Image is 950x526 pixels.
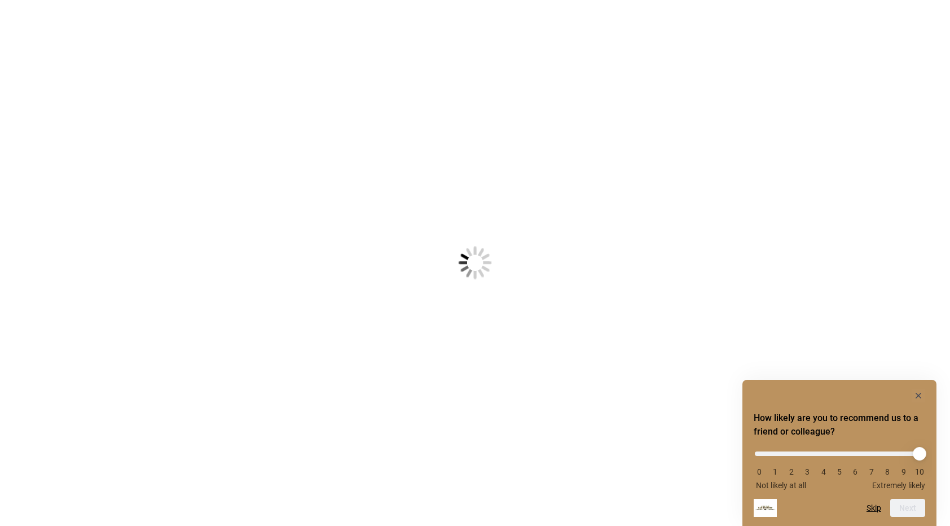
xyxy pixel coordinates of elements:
[912,389,925,402] button: Hide survey
[754,467,765,476] li: 0
[756,481,806,490] span: Not likely at all
[754,389,925,517] div: How likely are you to recommend us to a friend or colleague? Select an option from 0 to 10, with ...
[898,467,909,476] li: 9
[769,467,781,476] li: 1
[914,467,925,476] li: 10
[890,499,925,517] button: Next question
[403,191,547,335] img: Loading
[882,467,893,476] li: 8
[834,467,845,476] li: 5
[818,467,829,476] li: 4
[866,467,877,476] li: 7
[872,481,925,490] span: Extremely likely
[850,467,861,476] li: 6
[867,503,881,512] button: Skip
[802,467,813,476] li: 3
[754,443,925,490] div: How likely are you to recommend us to a friend or colleague? Select an option from 0 to 10, with ...
[754,411,925,439] h2: How likely are you to recommend us to a friend or colleague? Select an option from 0 to 10, with ...
[786,467,797,476] li: 2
